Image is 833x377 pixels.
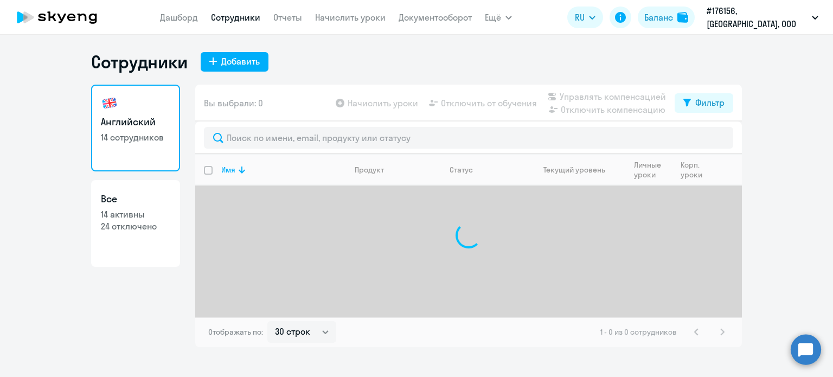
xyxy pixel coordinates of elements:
div: Баланс [644,11,673,24]
p: 14 активны [101,208,170,220]
div: Личные уроки [634,160,671,180]
div: Текущий уровень [533,165,625,175]
a: Сотрудники [211,12,260,23]
p: 24 отключено [101,220,170,232]
span: Ещё [485,11,501,24]
button: Балансbalance [638,7,695,28]
img: balance [677,12,688,23]
div: Текущий уровень [543,165,605,175]
div: Имя [221,165,345,175]
p: 14 сотрудников [101,131,170,143]
div: Добавить [221,55,260,68]
button: Добавить [201,52,268,72]
p: #176156, [GEOGRAPHIC_DATA], ООО [707,4,808,30]
div: Статус [450,165,473,175]
h1: Сотрудники [91,51,188,73]
span: RU [575,11,585,24]
input: Поиск по имени, email, продукту или статусу [204,127,733,149]
span: 1 - 0 из 0 сотрудников [600,327,677,337]
button: Ещё [485,7,512,28]
a: Английский14 сотрудников [91,85,180,171]
img: english [101,94,118,112]
button: RU [567,7,603,28]
a: Отчеты [273,12,302,23]
button: #176156, [GEOGRAPHIC_DATA], ООО [701,4,824,30]
button: Фильтр [675,93,733,113]
a: Документооборот [399,12,472,23]
h3: Все [101,192,170,206]
span: Отображать по: [208,327,263,337]
a: Дашборд [160,12,198,23]
a: Начислить уроки [315,12,386,23]
a: Все14 активны24 отключено [91,180,180,267]
div: Продукт [355,165,384,175]
div: Фильтр [695,96,725,109]
div: Имя [221,165,235,175]
h3: Английский [101,115,170,129]
span: Вы выбрали: 0 [204,97,263,110]
div: Корп. уроки [681,160,711,180]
